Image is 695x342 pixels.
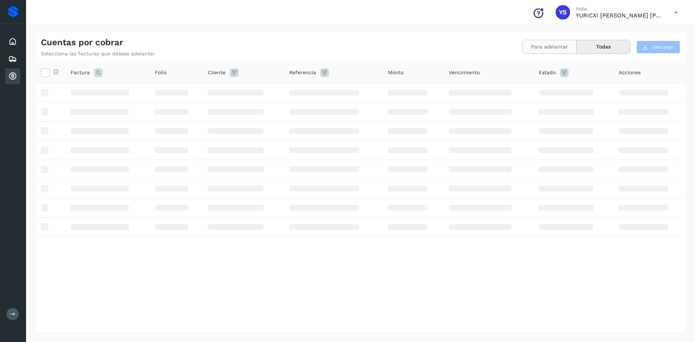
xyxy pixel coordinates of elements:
span: Folio [155,69,167,76]
h4: Cuentas por cobrar [41,37,123,48]
button: Descargar [636,41,680,54]
button: Todas [577,40,630,54]
p: YURICXI SARAHI CANIZALES AMPARO [576,12,663,19]
span: Monto [388,69,404,76]
span: Descargar [653,44,674,50]
p: Hola, [576,6,663,12]
div: Inicio [5,34,20,50]
div: Embarques [5,51,20,67]
span: Factura [71,69,90,76]
p: Selecciona las facturas que deseas adelantar [41,51,155,57]
span: Referencia [289,69,316,76]
span: Acciones [619,69,641,76]
span: Estado [539,69,556,76]
span: Cliente [208,69,226,76]
button: Para adelantar [523,40,577,54]
div: Cuentas por cobrar [5,68,20,84]
span: Vencimiento [449,69,480,76]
